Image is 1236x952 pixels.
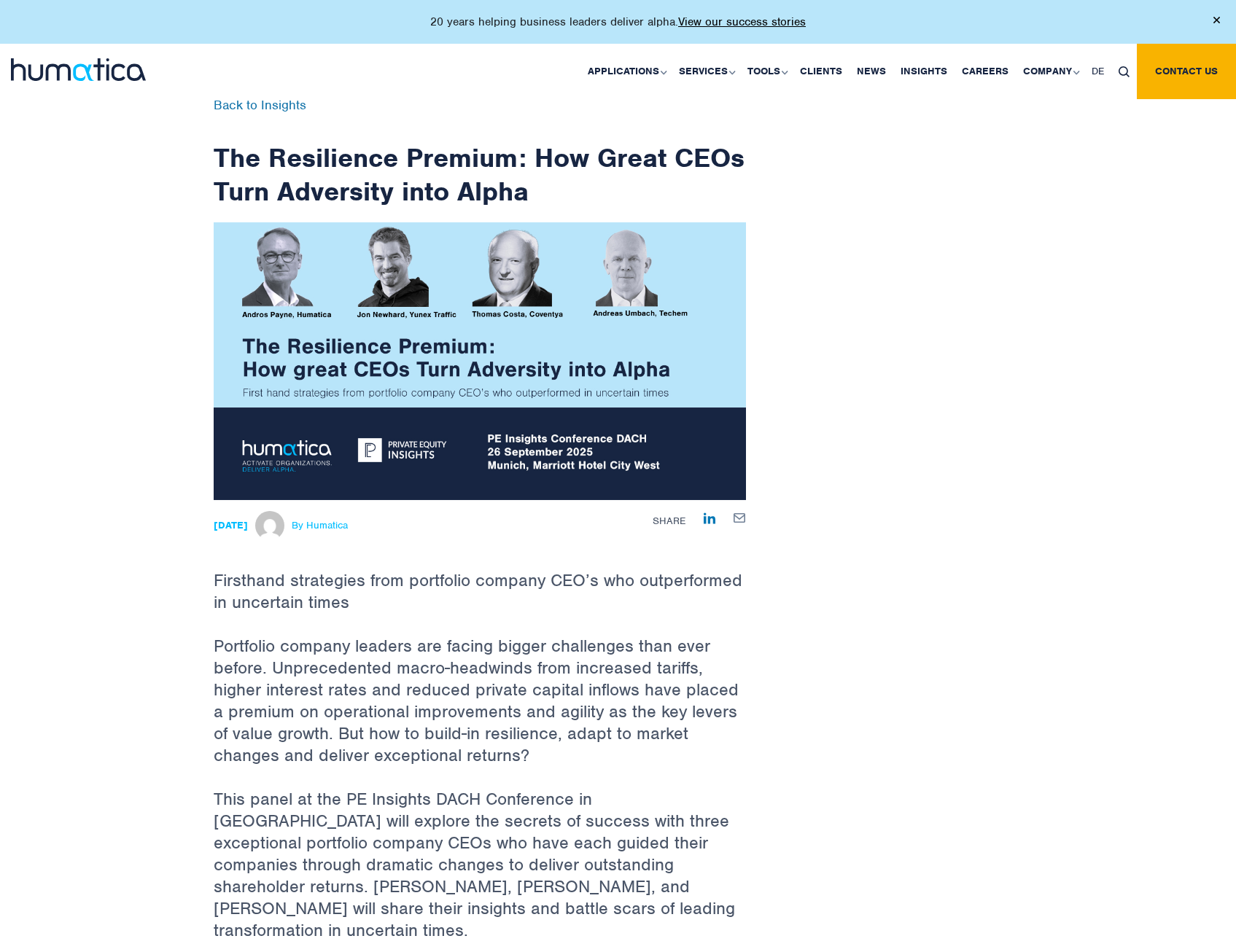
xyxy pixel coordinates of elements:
[850,44,893,99] a: News
[214,635,746,788] p: Portfolio company leaders are facing bigger challenges than ever before. Unprecedented macro-head...
[1016,44,1084,99] a: Company
[1137,44,1236,99] a: Contact us
[740,44,793,99] a: Tools
[214,519,248,531] strong: [DATE]
[430,15,806,29] p: 20 years helping business leaders deliver alpha.
[214,97,306,113] a: Back to Insights
[1119,66,1130,77] img: search_icon
[734,513,746,523] img: mailby
[734,511,746,523] a: Share by E-Mail
[255,511,284,540] img: Humatica
[955,44,1016,99] a: Careers
[580,44,672,99] a: Applications
[672,44,740,99] a: Services
[704,512,715,524] img: Share on LinkedIn
[678,15,806,29] a: View our success stories
[1092,65,1104,77] span: DE
[11,58,146,81] img: logo
[793,44,850,99] a: Clients
[214,222,746,500] img: ndetails
[252,518,348,532] a: By Humatica
[704,511,715,523] a: Share on LinkedIn
[214,99,746,208] h1: The Resilience Premium: How Great CEOs Turn Adversity into Alpha
[1084,44,1111,99] a: DE
[292,520,348,531] span: By Humatica
[893,44,955,99] a: Insights
[653,515,685,527] span: Share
